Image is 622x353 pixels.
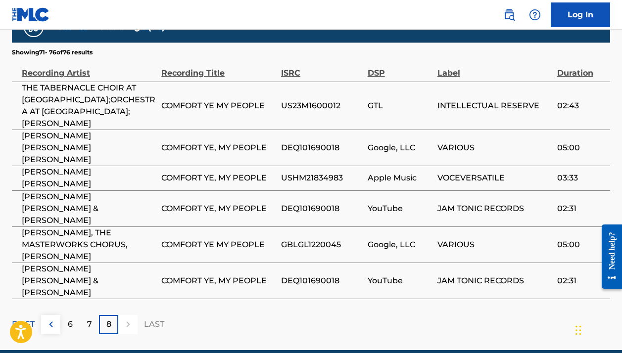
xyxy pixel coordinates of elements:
[161,172,276,184] span: COMFORT YE, MY PEOPLE
[281,172,363,184] span: USHM21834983
[281,100,363,112] span: US23M1600012
[161,57,276,79] div: Recording Title
[161,275,276,287] span: COMFORT YE, MY PEOPLE
[368,239,432,251] span: Google, LLC
[22,227,156,263] span: [PERSON_NAME], THE MASTERWORKS CHORUS, [PERSON_NAME]
[573,306,622,353] iframe: Chat Widget
[557,100,605,112] span: 02:43
[22,263,156,299] span: [PERSON_NAME] [PERSON_NAME] & [PERSON_NAME]
[161,142,276,154] span: COMFORT YE, MY PEOPLE
[12,7,50,22] img: MLC Logo
[12,318,35,330] p: FIRST
[557,203,605,215] span: 02:31
[437,203,552,215] span: JAM TONIC RECORDS
[161,100,276,112] span: COMFORT YE MY PEOPLE
[368,100,432,112] span: GTL
[557,239,605,251] span: 05:00
[368,203,432,215] span: YouTube
[144,318,164,330] p: LAST
[87,318,92,330] p: 7
[557,172,605,184] span: 03:33
[557,275,605,287] span: 02:31
[437,142,552,154] span: VARIOUS
[22,191,156,226] span: [PERSON_NAME] [PERSON_NAME] & [PERSON_NAME]
[22,57,156,79] div: Recording Artist
[12,48,93,57] p: Showing 71 - 76 of 76 results
[368,57,432,79] div: DSP
[499,5,519,25] a: Public Search
[437,172,552,184] span: VOCEVERSATILE
[437,100,552,112] span: INTELLECTUAL RESERVE
[437,57,552,79] div: Label
[551,2,610,27] a: Log In
[281,239,363,251] span: GBLGL1220045
[437,239,552,251] span: VARIOUS
[106,318,111,330] p: 8
[368,142,432,154] span: Google, LLC
[22,130,156,166] span: [PERSON_NAME] [PERSON_NAME] [PERSON_NAME]
[557,142,605,154] span: 05:00
[557,57,605,79] div: Duration
[437,275,552,287] span: JAM TONIC RECORDS
[281,203,363,215] span: DEQ101690018
[281,275,363,287] span: DEQ101690018
[281,142,363,154] span: DEQ101690018
[368,275,432,287] span: YouTube
[281,57,363,79] div: ISRC
[161,239,276,251] span: COMFORT YE MY PEOPLE
[575,315,581,345] div: Drag
[594,215,622,299] iframe: Resource Center
[22,82,156,130] span: THE TABERNACLE CHOIR AT [GEOGRAPHIC_DATA];ORCHESTRA AT [GEOGRAPHIC_DATA];[PERSON_NAME]
[161,203,276,215] span: COMFORT YE, MY PEOPLE
[22,166,156,190] span: [PERSON_NAME] [PERSON_NAME]
[529,9,541,21] img: help
[368,172,432,184] span: Apple Music
[68,318,73,330] p: 6
[525,5,545,25] div: Help
[45,318,57,330] img: left
[503,9,515,21] img: search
